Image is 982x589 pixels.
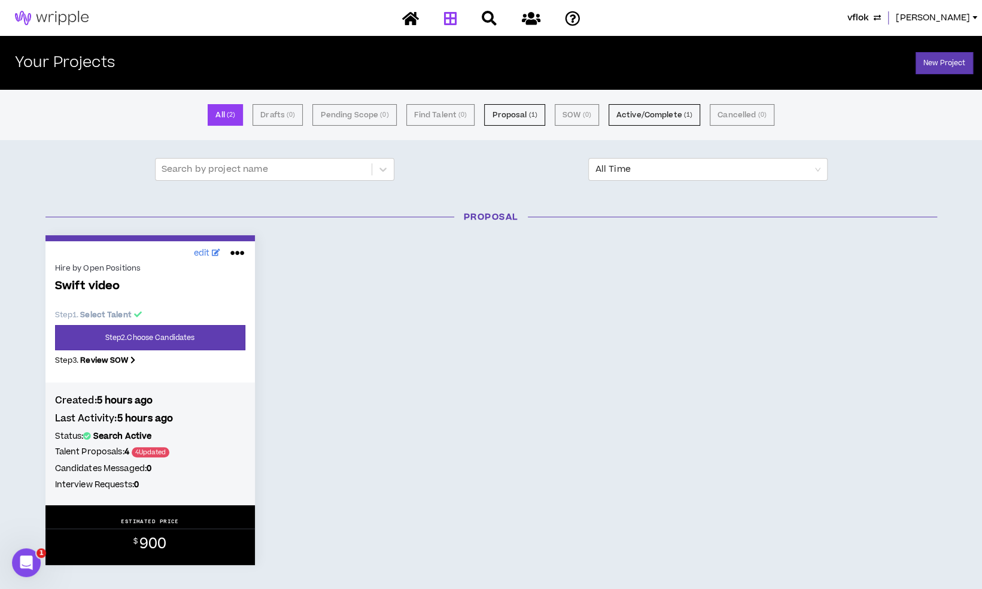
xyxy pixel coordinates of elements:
span: vflok [847,11,869,25]
h4: Created: [55,394,245,407]
h4: Last Activity: [55,412,245,425]
b: 5 hours ago [117,412,174,425]
small: ( 0 ) [582,110,591,120]
iframe: Intercom live chat [12,548,41,577]
button: Proposal (1) [484,104,545,126]
small: ( 2 ) [227,110,235,120]
small: ( 0 ) [380,110,388,120]
b: 5 hours ago [97,394,153,407]
span: Swift video [55,280,245,293]
h3: Proposal [37,211,946,223]
button: vflok [847,11,881,25]
b: Select Talent [80,309,132,320]
a: New Project [916,52,973,74]
span: [PERSON_NAME] [896,11,970,25]
small: ( 1 ) [684,110,692,120]
b: 4 [124,446,129,458]
button: Cancelled (0) [710,104,774,126]
button: Find Talent (0) [406,104,475,126]
small: ( 0 ) [287,110,295,120]
h2: Your Projects [15,54,115,72]
button: SOW (0) [555,104,599,126]
h5: Status: [55,430,245,443]
small: ( 0 ) [758,110,766,120]
small: ( 0 ) [458,110,467,120]
p: Step 3 . [55,355,245,366]
button: Drafts (0) [253,104,303,126]
span: 4 Updated [132,447,169,457]
button: Active/Complete (1) [609,104,700,126]
div: Hire by Open Positions [55,263,245,274]
h5: Interview Requests: [55,478,245,491]
p: Step 1 . [55,309,245,320]
h5: Candidates Messaged: [55,462,245,475]
b: 0 [134,479,139,491]
p: ESTIMATED PRICE [121,518,179,525]
a: edit [191,244,224,263]
button: All (2) [208,104,243,126]
h5: Talent Proposals: [55,445,245,459]
span: edit [194,247,210,260]
b: Review SOW [80,355,128,366]
b: 0 [147,463,151,475]
span: 1 [37,548,46,558]
sup: $ [133,536,138,547]
b: Search Active [93,430,152,442]
small: ( 1 ) [528,110,537,120]
span: All Time [595,159,820,180]
span: 900 [139,533,167,554]
a: Step2.Choose Candidates [55,325,245,350]
button: Pending Scope (0) [312,104,396,126]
